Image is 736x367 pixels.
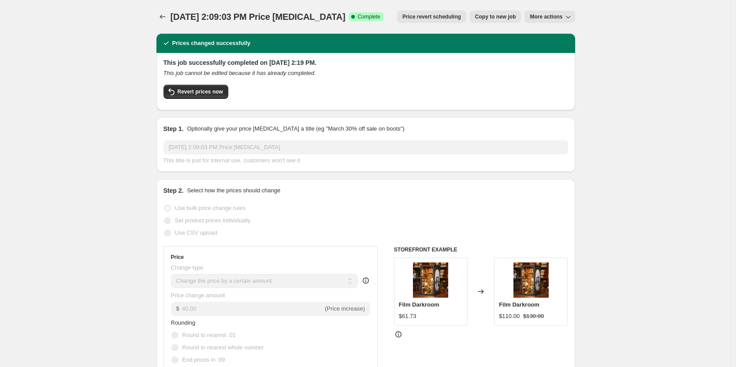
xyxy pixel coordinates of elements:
[164,85,228,99] button: Revert prices now
[171,254,184,261] h3: Price
[470,11,521,23] button: Copy to new job
[475,13,516,20] span: Copy to new job
[171,319,196,326] span: Rounding
[171,264,204,271] span: Change type
[399,301,439,308] span: Film Darkroom
[499,301,539,308] span: Film Darkroom
[402,13,461,20] span: Price revert scheduling
[164,70,316,76] i: This job cannot be edited because it has already completed.
[156,11,169,23] button: Price change jobs
[175,205,245,211] span: Use bulk price change rules
[530,13,562,20] span: More actions
[182,356,225,363] span: End prices in .99
[171,292,225,299] span: Price change amount
[175,229,217,236] span: Use CSV upload
[523,312,544,321] strike: $130.00
[175,217,251,224] span: Set product prices individually
[164,140,568,154] input: 30% off holiday sale
[164,186,184,195] h2: Step 2.
[164,58,568,67] h2: This job successfully completed on [DATE] 2:19 PM.
[399,312,416,321] div: $61.73
[182,344,264,351] span: Round to nearest whole number
[513,262,549,298] img: film-darkroom-9814542_80x.webp
[524,11,575,23] button: More actions
[172,39,251,48] h2: Prices changed successfully
[413,262,448,298] img: film-darkroom-9814542_80x.webp
[499,312,520,321] div: $110.00
[361,276,370,285] div: help
[176,305,179,312] span: $
[397,11,466,23] button: Price revert scheduling
[178,88,223,95] span: Revert prices now
[394,246,568,253] h6: STOREFRONT EXAMPLE
[357,13,380,20] span: Complete
[187,124,404,133] p: Optionally give your price [MEDICAL_DATA] a title (eg "March 30% off sale on boots")
[325,305,365,312] span: (Price increase)
[182,332,236,338] span: Round to nearest .01
[187,186,280,195] p: Select how the prices should change
[171,12,346,22] span: [DATE] 2:09:03 PM Price [MEDICAL_DATA]
[164,157,300,164] span: This title is just for internal use, customers won't see it
[182,302,323,316] input: -10.00
[164,124,184,133] h2: Step 1.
